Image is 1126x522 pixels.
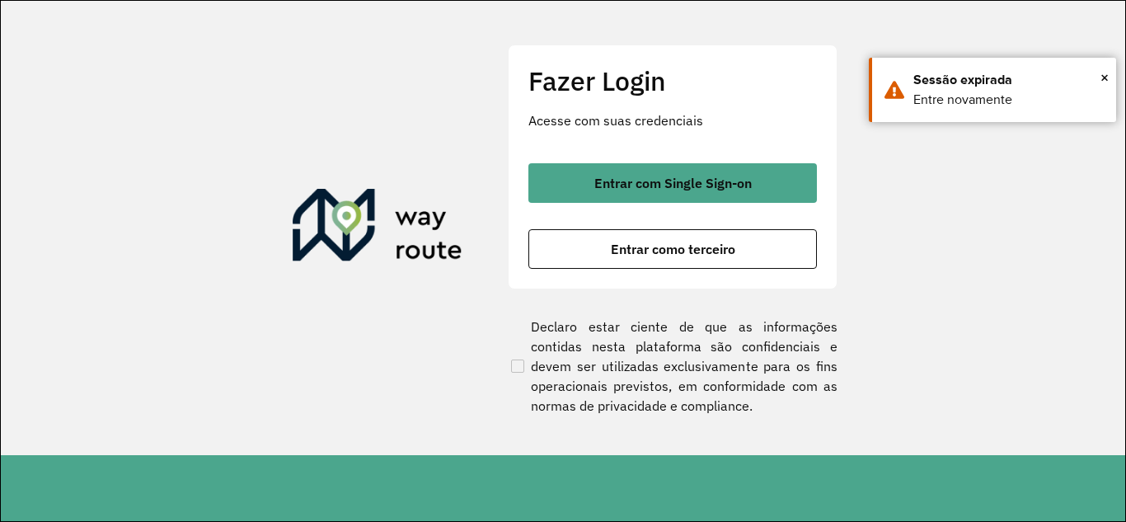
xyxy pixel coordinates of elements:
[293,189,462,268] img: Roteirizador AmbevTech
[508,317,837,416] label: Declaro estar ciente de que as informações contidas nesta plataforma são confidenciais e devem se...
[594,176,752,190] span: Entrar com Single Sign-on
[528,111,817,130] p: Acesse com suas credenciais
[913,90,1104,110] div: Entre novamente
[528,65,817,96] h2: Fazer Login
[1100,65,1109,90] button: Close
[528,163,817,203] button: button
[611,242,735,256] span: Entrar como terceiro
[913,70,1104,90] div: Sessão expirada
[528,229,817,269] button: button
[1100,65,1109,90] span: ×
